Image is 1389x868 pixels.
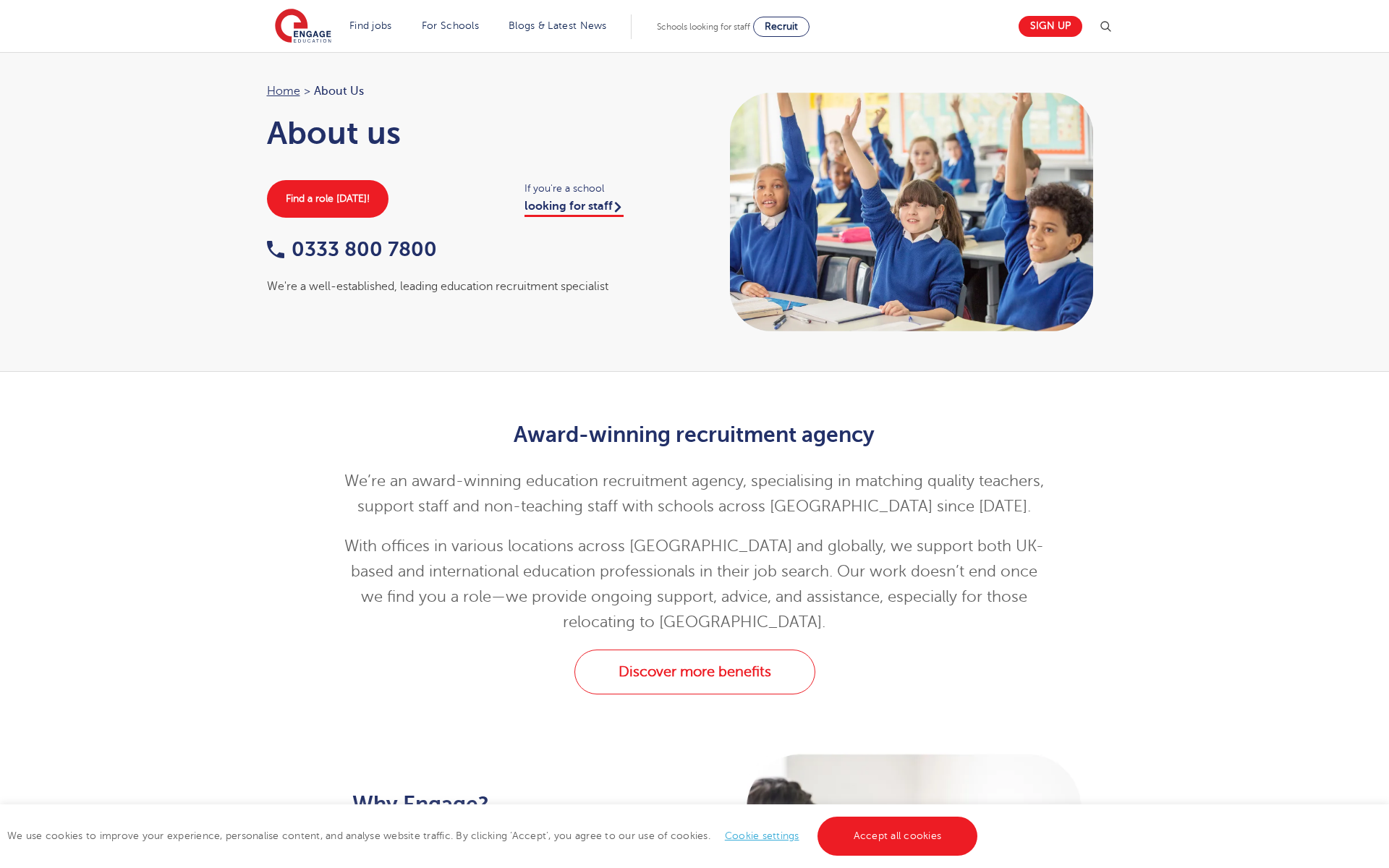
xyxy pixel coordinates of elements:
[267,115,681,151] h1: About us
[753,17,810,37] a: Recruit
[275,9,331,45] img: Engage Education
[352,792,676,817] h2: Why Engage?
[267,238,437,260] a: 0333 800 7800
[267,277,681,296] div: We're a well-established, leading education recruitment specialist
[349,20,392,31] a: Find jobs
[524,180,680,197] span: If you're a school
[267,82,681,101] nav: breadcrumb
[509,20,607,31] a: Blogs & Latest News
[657,22,750,32] span: Schools looking for staff
[765,21,798,32] span: Recruit
[340,469,1050,519] p: We’re an award-winning education recruitment agency, specialising in matching quality teachers, s...
[422,20,479,31] a: For Schools
[314,82,364,101] span: About Us
[524,200,624,217] a: looking for staff
[267,180,388,218] a: Find a role [DATE]!
[1019,16,1082,37] a: Sign up
[304,85,310,98] span: >
[725,830,799,841] a: Cookie settings
[574,650,815,694] a: Discover more benefits
[340,534,1050,635] p: With offices in various locations across [GEOGRAPHIC_DATA] and globally, we support both UK-based...
[7,830,981,841] span: We use cookies to improve your experience, personalise content, and analyse website traffic. By c...
[267,85,300,98] a: Home
[817,817,978,856] a: Accept all cookies
[340,422,1050,447] h2: Award-winning recruitment agency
